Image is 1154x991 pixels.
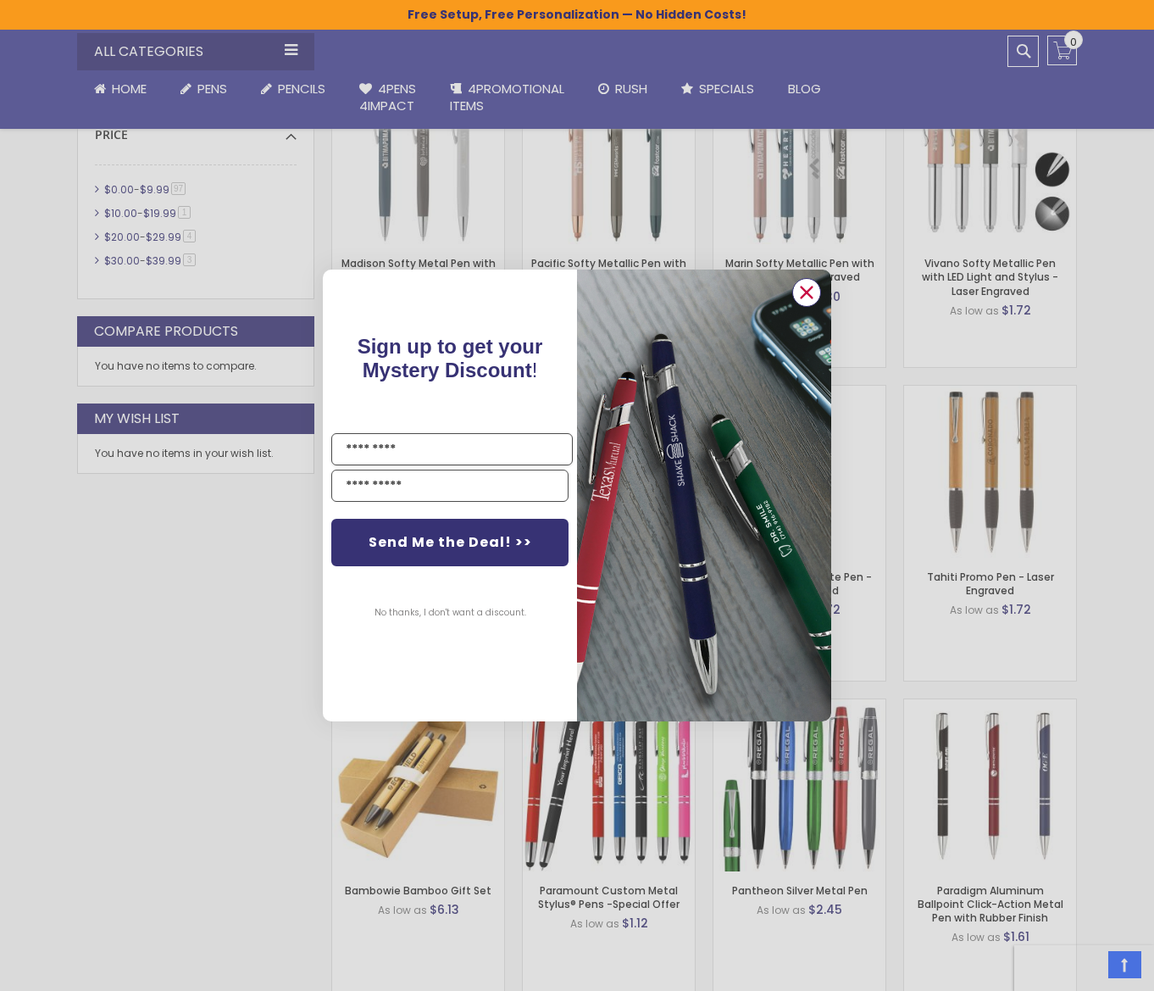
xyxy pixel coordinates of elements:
input: YOUR EMAIL [331,470,569,502]
button: Close dialog [792,278,821,307]
iframe: Google Customer Reviews [1014,945,1154,991]
span: ! [358,335,543,381]
img: 081b18bf-2f98-4675-a917-09431eb06994.jpeg [577,270,831,721]
span: Sign up to get your Mystery Discount [358,335,543,381]
button: Send Me the Deal! >> [331,519,569,566]
button: No thanks, I don't want a discount. [366,592,535,634]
